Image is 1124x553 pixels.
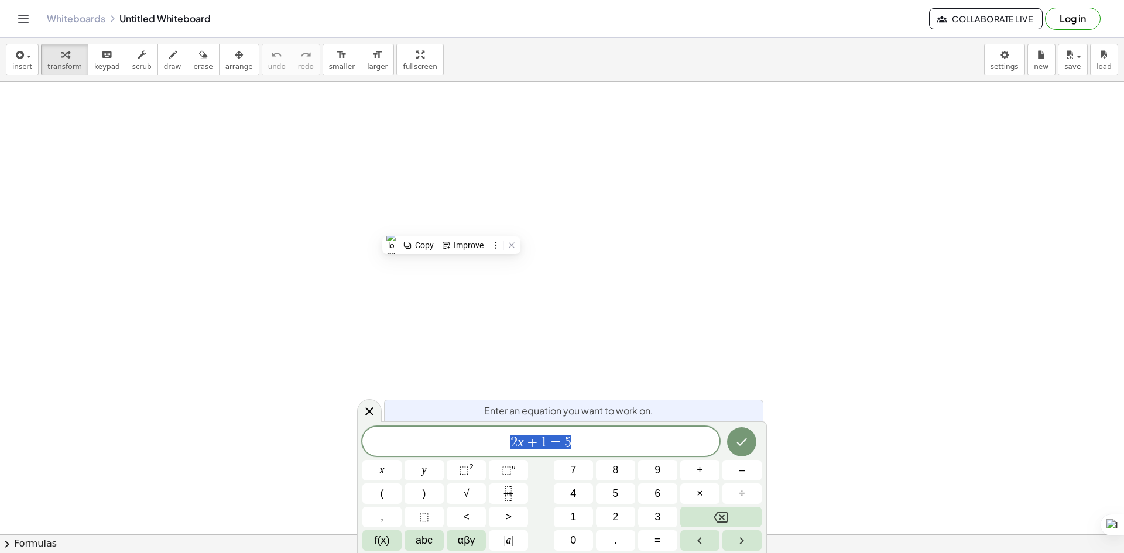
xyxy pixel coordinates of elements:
button: ( [362,483,402,504]
button: Done [727,427,756,456]
i: undo [271,48,282,62]
button: Superscript [489,460,528,480]
span: ) [423,486,426,502]
span: x [380,462,385,478]
span: ⬚ [459,464,469,476]
button: draw [157,44,188,75]
button: keyboardkeypad [88,44,126,75]
button: Backspace [680,507,762,527]
span: Collaborate Live [939,13,1033,24]
button: load [1090,44,1118,75]
span: | [511,534,513,546]
span: insert [12,63,32,71]
button: Alphabet [405,530,444,551]
button: 4 [554,483,593,504]
button: arrange [219,44,259,75]
span: = [547,435,564,449]
span: αβγ [458,533,475,548]
span: × [697,486,703,502]
button: y [405,460,444,480]
span: abc [416,533,433,548]
span: load [1096,63,1112,71]
button: Equals [638,530,677,551]
button: Fraction [489,483,528,504]
var: x [518,434,524,449]
button: Placeholder [405,507,444,527]
button: redoredo [292,44,320,75]
span: arrange [225,63,253,71]
button: new [1027,44,1056,75]
span: 1 [540,435,547,449]
button: Greek alphabet [447,530,486,551]
span: > [505,509,512,525]
span: ⬚ [502,464,512,476]
button: undoundo [262,44,292,75]
button: Toggle navigation [14,9,33,28]
span: save [1064,63,1081,71]
button: Squared [447,460,486,480]
span: 2 [510,435,518,449]
span: + [697,462,703,478]
span: redo [298,63,314,71]
span: 7 [570,462,576,478]
span: Enter an equation you want to work on. [484,404,653,418]
button: transform [41,44,88,75]
button: format_sizesmaller [323,44,361,75]
button: Log in [1045,8,1101,30]
button: Plus [680,460,719,480]
span: ÷ [739,486,745,502]
span: 5 [612,486,618,502]
span: 5 [564,435,571,449]
span: scrub [132,63,152,71]
span: 4 [570,486,576,502]
span: < [463,509,470,525]
button: 1 [554,507,593,527]
span: undo [268,63,286,71]
span: 3 [654,509,660,525]
span: | [504,534,506,546]
button: save [1058,44,1088,75]
button: fullscreen [396,44,443,75]
button: erase [187,44,219,75]
i: keyboard [101,48,112,62]
button: Collaborate Live [929,8,1043,29]
button: Minus [722,460,762,480]
sup: n [512,462,516,471]
span: new [1034,63,1048,71]
span: transform [47,63,82,71]
span: = [654,533,661,548]
button: 8 [596,460,635,480]
button: 7 [554,460,593,480]
button: 2 [596,507,635,527]
button: x [362,460,402,480]
button: Greater than [489,507,528,527]
span: + [524,435,541,449]
span: settings [991,63,1019,71]
button: 6 [638,483,677,504]
button: settings [984,44,1025,75]
span: 6 [654,486,660,502]
span: 8 [612,462,618,478]
button: Times [680,483,719,504]
span: . [614,533,617,548]
button: 9 [638,460,677,480]
a: Whiteboards [47,13,105,25]
span: smaller [329,63,355,71]
button: Left arrow [680,530,719,551]
span: 0 [570,533,576,548]
button: . [596,530,635,551]
span: ⬚ [419,509,429,525]
i: redo [300,48,311,62]
button: Absolute value [489,530,528,551]
span: √ [464,486,470,502]
button: , [362,507,402,527]
span: 2 [612,509,618,525]
span: keypad [94,63,120,71]
span: larger [367,63,388,71]
span: f(x) [375,533,390,548]
i: format_size [336,48,347,62]
button: insert [6,44,39,75]
button: format_sizelarger [361,44,394,75]
span: 1 [570,509,576,525]
button: Divide [722,483,762,504]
